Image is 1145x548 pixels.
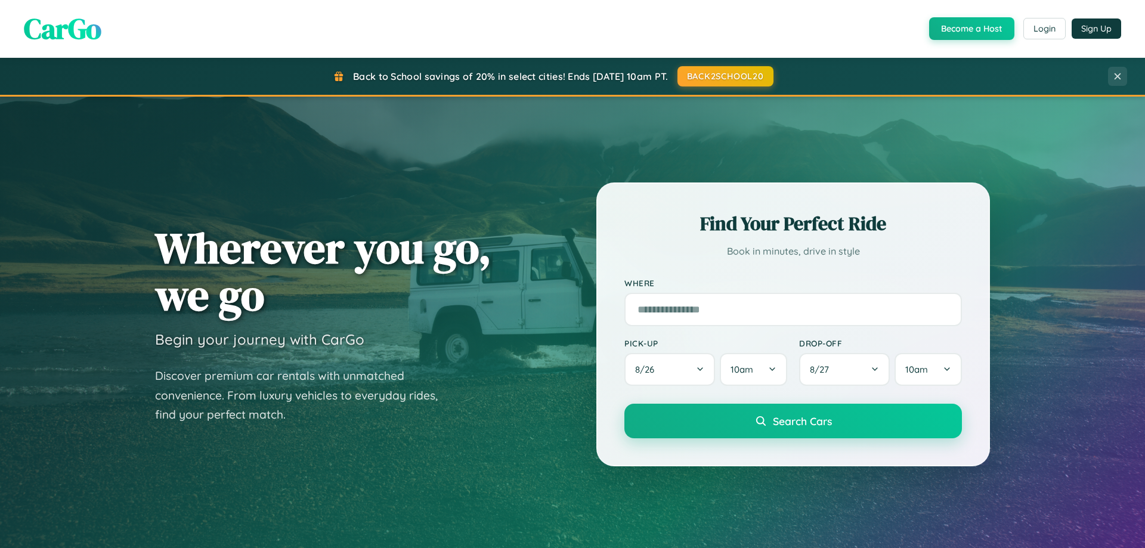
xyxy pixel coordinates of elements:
button: Search Cars [624,404,962,438]
h1: Wherever you go, we go [155,224,491,318]
span: 8 / 26 [635,364,660,375]
span: 8 / 27 [810,364,835,375]
button: BACK2SCHOOL20 [677,66,773,86]
button: 8/26 [624,353,715,386]
h3: Begin your journey with CarGo [155,330,364,348]
button: 8/27 [799,353,890,386]
span: CarGo [24,9,101,48]
span: Back to School savings of 20% in select cities! Ends [DATE] 10am PT. [353,70,668,82]
p: Book in minutes, drive in style [624,243,962,260]
button: Sign Up [1072,18,1121,39]
button: 10am [895,353,962,386]
span: 10am [731,364,753,375]
button: Login [1023,18,1066,39]
button: 10am [720,353,787,386]
label: Where [624,278,962,288]
label: Pick-up [624,338,787,348]
h2: Find Your Perfect Ride [624,210,962,237]
span: 10am [905,364,928,375]
label: Drop-off [799,338,962,348]
span: Search Cars [773,414,832,428]
button: Become a Host [929,17,1014,40]
p: Discover premium car rentals with unmatched convenience. From luxury vehicles to everyday rides, ... [155,366,453,425]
